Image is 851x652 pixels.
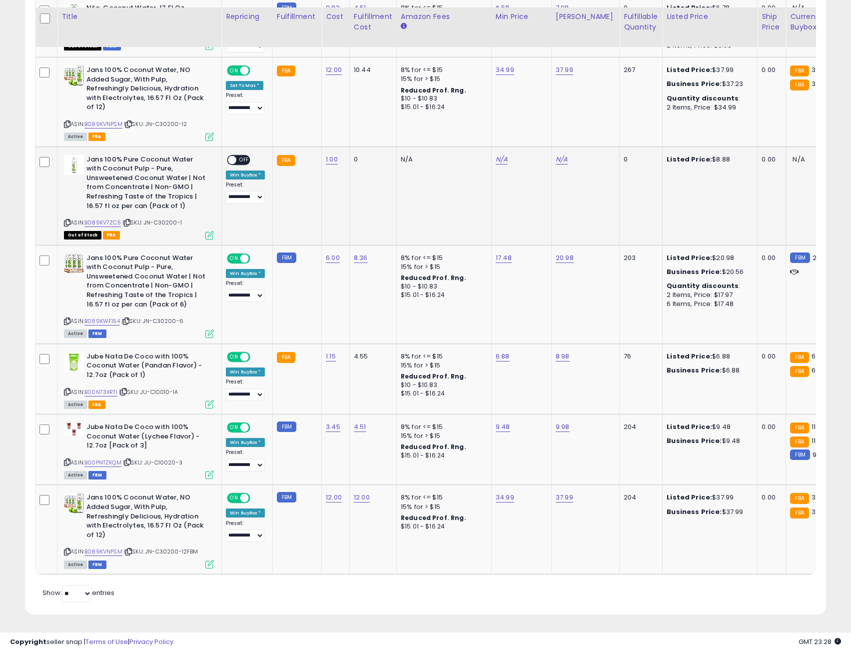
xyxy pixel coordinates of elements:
[667,253,712,262] b: Listed Price:
[667,281,750,290] div: :
[326,422,340,432] a: 3.45
[496,3,510,13] a: 6.58
[812,79,830,88] span: 34.99
[326,11,345,22] div: Cost
[277,352,295,363] small: FBA
[790,436,809,447] small: FBA
[64,3,84,23] img: 31vPc8BG9DL._SL40_.jpg
[762,253,778,262] div: 0.00
[64,493,84,513] img: 51oduqqdKbL._SL40_.jpg
[123,458,182,466] span: | SKU: JU-C10020-3
[667,94,750,103] div: :
[64,65,84,85] img: 51oduqqdKbL._SL40_.jpg
[667,507,750,516] div: $37.99
[326,351,336,361] a: 1.15
[667,154,712,164] b: Listed Price:
[667,351,712,361] b: Listed Price:
[103,231,120,239] span: FBA
[624,65,655,74] div: 267
[326,65,342,75] a: 12.00
[762,352,778,361] div: 0.00
[401,493,484,502] div: 8% for <= $15
[354,253,368,263] a: 8.36
[401,94,484,103] div: $10 - $10.83
[401,86,466,94] b: Reduced Prof. Rng.
[790,65,809,76] small: FBA
[124,120,187,128] span: | SKU: JN-C30200-12
[228,494,240,502] span: ON
[86,493,208,542] b: Jans 100% Coconut Water, NO Added Sugar, With Pulp, Refreshingly Delicious, Hydration with Electr...
[84,120,122,128] a: B089KVNPSM
[129,637,173,646] a: Privacy Policy
[84,458,121,467] a: B00PNTZKQM
[556,154,568,164] a: N/A
[228,66,240,75] span: ON
[121,317,183,325] span: | SKU: JN-C30200-6
[401,381,484,389] div: $10 - $10.83
[667,3,712,12] b: Listed Price:
[85,637,128,646] a: Terms of Use
[226,508,265,517] div: Win BuyBox *
[64,422,84,436] img: 31t4RrPfDgS._SL40_.jpg
[556,422,570,432] a: 9.98
[354,11,392,32] div: Fulfillment Cost
[624,155,655,164] div: 0
[84,317,120,325] a: B089KWF154
[812,365,826,375] span: 6.89
[86,352,208,382] b: Jube Nata De Coco with 100% Coconut Water (Pandan Flavor) - 12.7oz (Pack of 1)
[249,352,265,361] span: OFF
[401,262,484,271] div: 15% for > $15
[86,3,208,15] b: Nilo, Coconut Water, 17 Fl Oz
[667,436,750,445] div: $9.48
[401,282,484,291] div: $10 - $10.83
[64,422,214,478] div: ASIN:
[277,492,296,502] small: FBM
[762,65,778,74] div: 0.00
[277,155,295,166] small: FBA
[354,3,366,13] a: 4.51
[496,492,514,502] a: 34.99
[496,11,547,22] div: Min Price
[762,155,778,164] div: 0.00
[226,520,265,542] div: Preset:
[64,155,84,175] img: 41iI5yV-hFL._SL40_.jpg
[762,493,778,502] div: 0.00
[401,3,484,12] div: 8% for <= $15
[667,267,722,276] b: Business Price:
[84,547,122,556] a: B089KVNPSM
[556,3,569,13] a: 7.98
[790,11,842,32] div: Current Buybox Price
[667,365,722,375] b: Business Price:
[624,352,655,361] div: 76
[10,637,173,647] div: seller snap | |
[277,421,296,432] small: FBM
[667,155,750,164] div: $8.88
[790,79,809,90] small: FBA
[401,155,484,164] div: N/A
[354,65,389,74] div: 10.44
[790,422,809,433] small: FBA
[64,352,84,372] img: 41J24aVKnkL._SL40_.jpg
[10,637,46,646] strong: Copyright
[667,299,750,308] div: 6 Items, Price: $17.48
[790,507,809,518] small: FBA
[401,431,484,440] div: 15% for > $15
[667,79,750,88] div: $37.23
[667,422,712,431] b: Listed Price:
[790,252,810,263] small: FBM
[624,422,655,431] div: 204
[401,352,484,361] div: 8% for <= $15
[667,253,750,262] div: $20.98
[64,329,87,338] span: All listings currently available for purchase on Amazon
[401,22,407,31] small: Amazon Fees.
[667,290,750,299] div: 2 Items, Price: $17.97
[249,66,265,75] span: OFF
[401,74,484,83] div: 15% for > $15
[496,253,512,263] a: 17.48
[667,103,750,112] div: 2 Items, Price: $34.99
[812,436,826,445] span: 11.86
[813,253,831,262] span: 20.98
[667,79,722,88] b: Business Price:
[64,352,214,407] div: ASIN:
[496,154,508,164] a: N/A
